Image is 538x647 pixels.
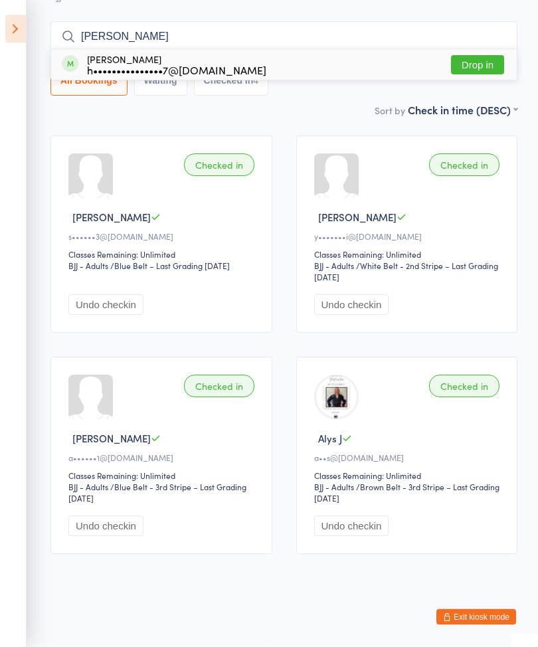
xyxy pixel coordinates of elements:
[375,104,405,118] label: Sort by
[72,211,151,225] span: [PERSON_NAME]
[314,260,498,283] span: / White Belt - 2nd Stripe – Last Grading [DATE]
[429,375,499,398] div: Checked in
[314,249,504,260] div: Classes Remaining: Unlimited
[314,452,504,464] div: a••s@[DOMAIN_NAME]
[314,375,359,420] img: image1727227578.png
[253,76,258,86] div: 4
[314,482,354,493] div: BJJ - Adults
[436,609,516,625] button: Exit kiosk mode
[314,260,354,272] div: BJJ - Adults
[314,516,389,537] button: Undo checkin
[50,66,128,96] button: All Bookings
[87,54,266,76] div: [PERSON_NAME]
[68,260,108,272] div: BJJ - Adults
[318,432,342,446] span: Alys J
[110,260,230,272] span: / Blue Belt – Last Grading [DATE]
[72,432,151,446] span: [PERSON_NAME]
[68,482,108,493] div: BJJ - Adults
[68,295,143,316] button: Undo checkin
[87,65,266,76] div: h•••••••••••••••7@[DOMAIN_NAME]
[451,56,504,75] button: Drop in
[318,211,397,225] span: [PERSON_NAME]
[314,295,389,316] button: Undo checkin
[68,482,246,504] span: / Blue Belt - 3rd Stripe – Last Grading [DATE]
[68,470,258,482] div: Classes Remaining: Unlimited
[68,452,258,464] div: a••••••1@[DOMAIN_NAME]
[429,154,499,177] div: Checked in
[68,231,258,242] div: s••••••3@[DOMAIN_NAME]
[68,516,143,537] button: Undo checkin
[184,375,254,398] div: Checked in
[314,470,504,482] div: Classes Remaining: Unlimited
[314,482,499,504] span: / Brown Belt - 3rd Stripe – Last Grading [DATE]
[194,66,269,96] button: Checked in4
[314,231,504,242] div: y•••••••i@[DOMAIN_NAME]
[68,249,258,260] div: Classes Remaining: Unlimited
[134,66,187,96] button: Waiting
[408,103,517,118] div: Check in time (DESC)
[50,22,517,52] input: Search
[184,154,254,177] div: Checked in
